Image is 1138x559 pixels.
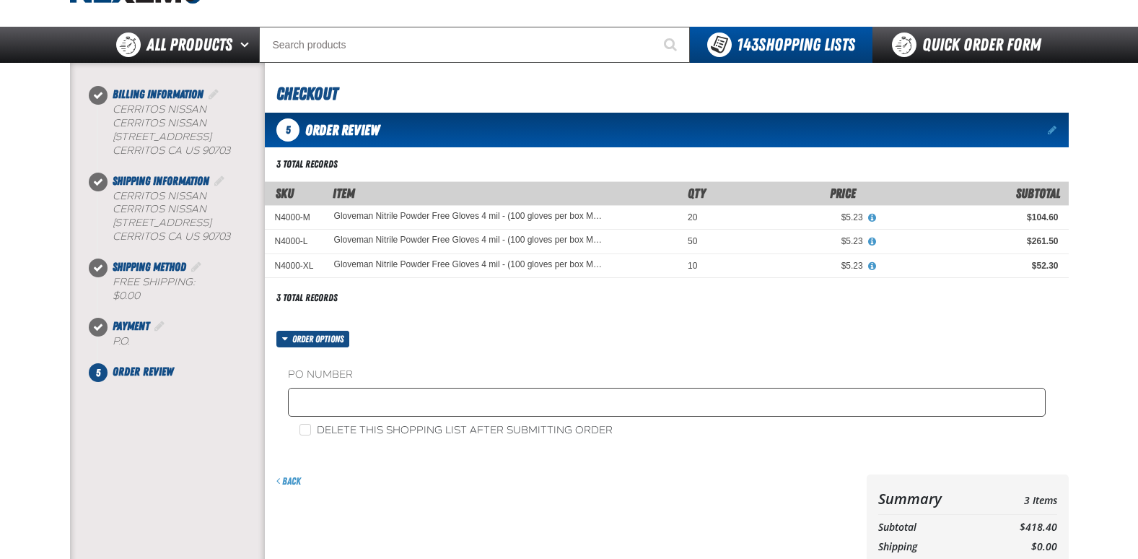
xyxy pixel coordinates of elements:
button: Order options [276,331,350,347]
a: SKU [276,186,294,201]
button: View All Prices for Gloveman Nitrile Powder Free Gloves 4 mil - (100 gloves per box MIN 10 box or... [863,212,882,225]
li: Billing Information. Step 1 of 5. Completed [98,86,265,173]
button: View All Prices for Gloveman Nitrile Powder Free Gloves 4 mil - (100 gloves per box MIN 10 box or... [863,260,882,273]
span: Cerritos Nissan [113,203,206,215]
td: N4000-L [265,230,324,253]
div: $5.23 [717,235,862,247]
strong: 143 [737,35,758,55]
span: Checkout [276,84,338,104]
a: Back [276,475,301,487]
li: Order Review. Step 5 of 5. Not Completed [98,363,265,381]
a: Edit Payment [152,319,167,333]
div: $104.60 [883,212,1059,223]
span: 20 [688,212,697,222]
span: Subtotal [1016,186,1060,201]
span: Shopping Lists [737,35,855,55]
nav: Checkout steps. Current step is Order Review. Step 5 of 5 [87,86,265,381]
bdo: 90703 [202,230,230,243]
label: PO Number [288,368,1046,382]
span: US [185,230,199,243]
label: Delete this shopping list after submitting order [299,424,613,438]
a: Gloveman Nitrile Powder Free Gloves 4 mil - (100 gloves per box MIN 10 box order) - L [334,235,603,246]
th: Shipping [878,537,981,557]
a: Edit Shipping Information [212,174,227,188]
button: Start Searching [654,27,690,63]
td: N4000-M [265,206,324,230]
a: Edit items [1048,125,1059,135]
span: Order options [292,331,349,347]
button: You have 143 Shopping Lists. Open to view details [690,27,872,63]
td: $0.00 [981,537,1056,557]
bdo: 90703 [202,144,230,157]
span: Price [830,186,856,201]
a: Edit Billing Information [206,87,221,101]
div: 3 total records [276,291,338,305]
span: Billing Information [113,87,203,101]
span: CERRITOS [113,230,165,243]
div: $52.30 [883,260,1059,272]
div: 3 total records [276,157,338,171]
a: Quick Order Form [872,27,1068,63]
span: Cerritos Nissan [113,117,206,129]
span: CERRITOS [113,144,165,157]
span: 10 [688,261,697,271]
div: $261.50 [883,235,1059,247]
li: Payment. Step 4 of 5. Completed [98,318,265,363]
span: [STREET_ADDRESS] [113,217,211,229]
td: N4000-XL [265,253,324,277]
a: Gloveman Nitrile Powder Free Gloves 4 mil - (100 gloves per box MIN 10 box order)- M [334,212,603,222]
span: CA [167,230,182,243]
button: View All Prices for Gloveman Nitrile Powder Free Gloves 4 mil - (100 gloves per box MIN 10 box or... [863,235,882,248]
div: P.O. [113,335,265,349]
span: Shipping Information [113,174,209,188]
span: 5 [89,363,108,382]
th: Summary [878,486,981,511]
span: Item [333,186,355,201]
span: All Products [146,32,232,58]
span: US [185,144,199,157]
span: Payment [113,319,149,333]
li: Shipping Method. Step 3 of 5. Completed [98,259,265,318]
span: 5 [276,118,299,142]
th: Subtotal [878,518,981,537]
td: 3 Items [981,486,1056,511]
button: Open All Products pages [235,27,259,63]
b: Cerritos Nissan [113,103,206,116]
b: Cerritos Nissan [113,190,206,202]
div: $5.23 [717,212,862,223]
span: Qty [688,186,706,201]
span: CA [167,144,182,157]
div: $5.23 [717,260,862,272]
span: Shipping Method [113,260,186,274]
input: Delete this shopping list after submitting order [299,424,311,435]
input: Search [259,27,690,63]
a: Gloveman Nitrile Powder Free Gloves 4 mil - (100 gloves per box MIN 10 box order) - XL [334,260,603,270]
a: Edit Shipping Method [189,260,203,274]
div: Free Shipping: [113,276,265,303]
strong: $0.00 [113,290,140,302]
span: Order Review [113,365,173,378]
span: 50 [688,236,697,246]
span: Order Review [305,121,380,139]
li: Shipping Information. Step 2 of 5. Completed [98,173,265,259]
span: [STREET_ADDRESS] [113,131,211,143]
td: $418.40 [981,518,1056,537]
